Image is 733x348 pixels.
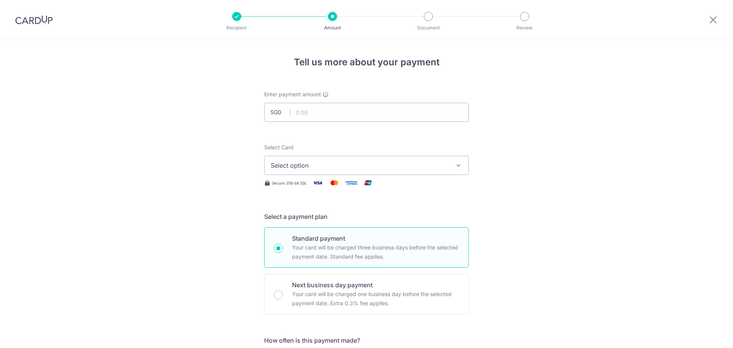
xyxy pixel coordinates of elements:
img: American Express [344,178,359,188]
p: Your card will be charged one business day before the selected payment date. Extra 0.3% fee applies. [292,290,459,308]
button: Select option [264,156,469,175]
span: Enter payment amount [264,91,321,98]
h5: How often is this payment made? [264,336,469,345]
span: Select option [271,161,449,170]
img: Visa [310,178,325,188]
img: CardUp [15,15,53,24]
input: 0.00 [264,103,469,122]
p: Standard payment [292,234,459,243]
h4: Tell us more about your payment [264,55,469,69]
img: Union Pay [360,178,376,188]
p: Next business day payment [292,280,459,290]
p: Recipient [208,24,265,32]
span: SGD [270,108,290,116]
p: Review [496,24,553,32]
p: Document [400,24,457,32]
p: Your card will be charged three business days before the selected payment date. Standard fee appl... [292,243,459,261]
iframe: Opens a widget where you can find more information [684,325,725,344]
img: Mastercard [327,178,342,188]
h5: Select a payment plan [264,212,469,221]
p: Amount [304,24,361,32]
span: translation missing: en.payables.payment_networks.credit_card.summary.labels.select_card [264,144,294,151]
span: Secure 256-bit SSL [272,180,307,186]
